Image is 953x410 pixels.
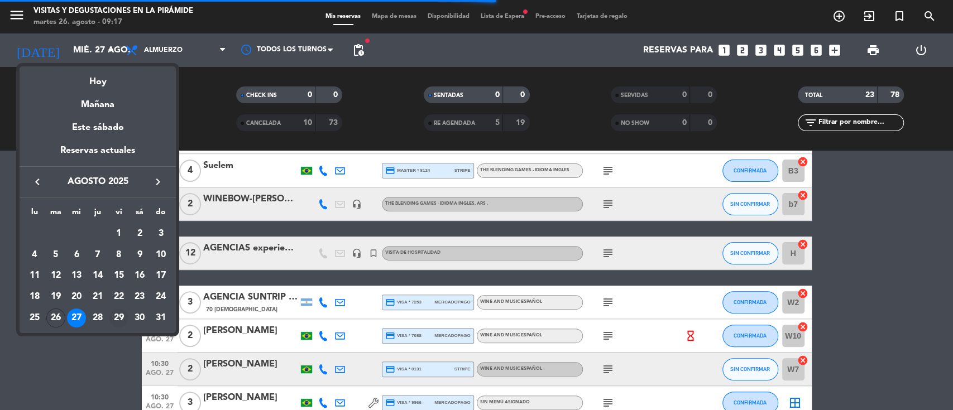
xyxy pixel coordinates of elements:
td: 18 de agosto de 2025 [24,286,45,307]
td: 11 de agosto de 2025 [24,266,45,287]
div: 16 [130,267,149,286]
div: 24 [151,287,170,306]
td: 5 de agosto de 2025 [45,244,66,266]
td: 7 de agosto de 2025 [87,244,108,266]
td: 3 de agosto de 2025 [150,223,171,244]
div: 9 [130,245,149,264]
div: 7 [88,245,107,264]
td: 19 de agosto de 2025 [45,286,66,307]
div: 27 [67,308,86,327]
div: 12 [46,267,65,286]
div: 22 [109,287,128,306]
div: 4 [25,245,44,264]
td: 17 de agosto de 2025 [150,266,171,287]
div: 15 [109,267,128,286]
button: keyboard_arrow_right [148,175,168,189]
div: 30 [130,308,149,327]
div: 25 [25,308,44,327]
div: 3 [151,224,170,243]
div: 17 [151,267,170,286]
div: 11 [25,267,44,286]
td: 24 de agosto de 2025 [150,286,171,307]
div: 23 [130,287,149,306]
i: keyboard_arrow_left [31,175,44,189]
button: keyboard_arrow_left [27,175,47,189]
td: 15 de agosto de 2025 [108,266,130,287]
span: agosto 2025 [47,175,148,189]
td: 16 de agosto de 2025 [130,266,151,287]
div: 18 [25,287,44,306]
div: 29 [109,308,128,327]
td: 14 de agosto de 2025 [87,266,108,287]
div: 2 [130,224,149,243]
div: 10 [151,245,170,264]
td: 12 de agosto de 2025 [45,266,66,287]
th: lunes [24,206,45,223]
td: 21 de agosto de 2025 [87,286,108,307]
div: Este sábado [20,112,176,143]
div: 31 [151,308,170,327]
div: 5 [46,245,65,264]
th: martes [45,206,66,223]
td: 31 de agosto de 2025 [150,307,171,329]
div: 6 [67,245,86,264]
td: 22 de agosto de 2025 [108,286,130,307]
td: 28 de agosto de 2025 [87,307,108,329]
td: 8 de agosto de 2025 [108,244,130,266]
td: 4 de agosto de 2025 [24,244,45,266]
th: domingo [150,206,171,223]
div: 8 [109,245,128,264]
td: AGO. [24,223,108,244]
div: 26 [46,308,65,327]
td: 20 de agosto de 2025 [66,286,87,307]
td: 30 de agosto de 2025 [130,307,151,329]
div: 21 [88,287,107,306]
td: 29 de agosto de 2025 [108,307,130,329]
th: sábado [130,206,151,223]
div: 14 [88,267,107,286]
div: 13 [67,267,86,286]
th: jueves [87,206,108,223]
div: Hoy [20,66,176,89]
div: 19 [46,287,65,306]
td: 27 de agosto de 2025 [66,307,87,329]
i: keyboard_arrow_right [151,175,165,189]
td: 13 de agosto de 2025 [66,266,87,287]
td: 25 de agosto de 2025 [24,307,45,329]
td: 1 de agosto de 2025 [108,223,130,244]
td: 10 de agosto de 2025 [150,244,171,266]
td: 23 de agosto de 2025 [130,286,151,307]
div: Mañana [20,89,176,112]
div: 28 [88,308,107,327]
td: 9 de agosto de 2025 [130,244,151,266]
th: viernes [108,206,130,223]
div: 20 [67,287,86,306]
td: 6 de agosto de 2025 [66,244,87,266]
th: miércoles [66,206,87,223]
div: 1 [109,224,128,243]
td: 26 de agosto de 2025 [45,307,66,329]
div: Reservas actuales [20,143,176,166]
td: 2 de agosto de 2025 [130,223,151,244]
